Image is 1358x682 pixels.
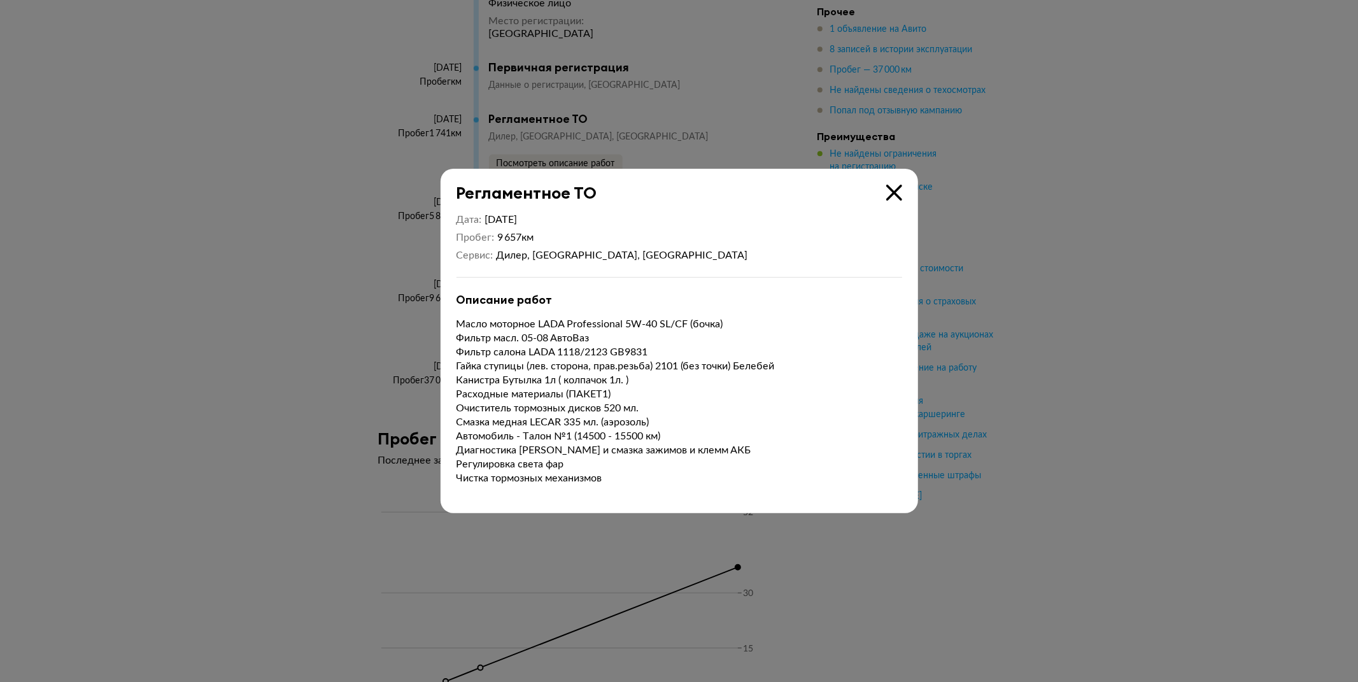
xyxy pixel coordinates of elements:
dt: Сервис [456,249,493,262]
dt: Пробег [456,231,495,244]
p: Масло моторное LADA Professional 5W-40 SL/CF (бочка) Фильтр масл. 05-08 АвтоВаз Фильтр салона LAD... [456,317,902,485]
div: Описание работ [456,293,902,307]
div: 9 657 км [497,231,747,244]
div: Регламентное ТО [441,169,902,202]
div: Дилер, [GEOGRAPHIC_DATA], [GEOGRAPHIC_DATA] [496,249,747,262]
div: [DATE] [484,213,747,226]
dt: Дата [456,213,482,226]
